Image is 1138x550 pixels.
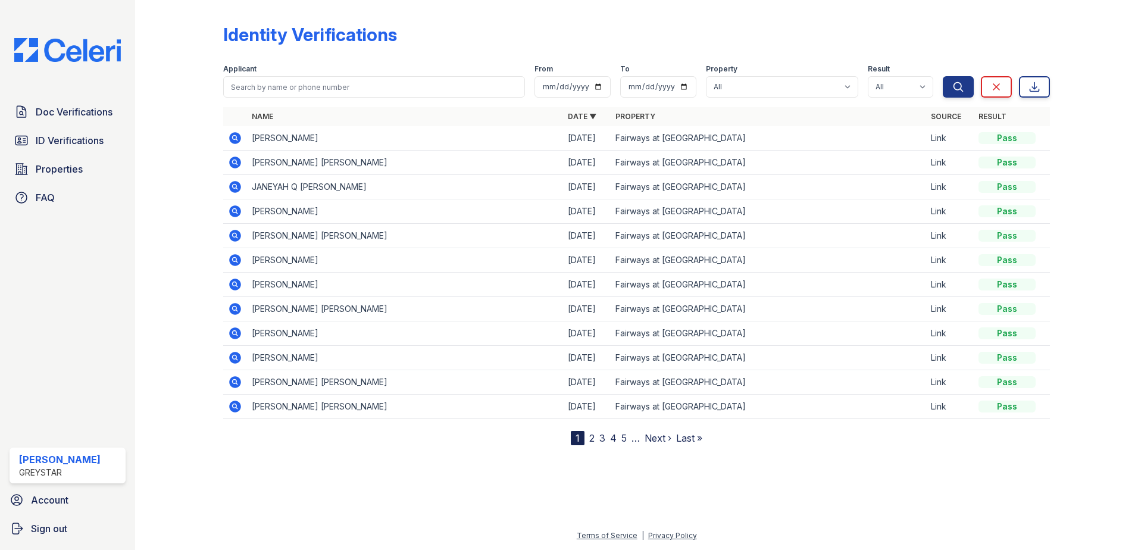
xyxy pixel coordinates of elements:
[620,64,630,74] label: To
[648,531,697,540] a: Privacy Policy
[563,175,611,199] td: [DATE]
[247,346,563,370] td: [PERSON_NAME]
[563,297,611,321] td: [DATE]
[926,224,974,248] td: Link
[978,132,1036,144] div: Pass
[978,303,1036,315] div: Pass
[611,273,927,297] td: Fairways at [GEOGRAPHIC_DATA]
[611,151,927,175] td: Fairways at [GEOGRAPHIC_DATA]
[926,175,974,199] td: Link
[611,126,927,151] td: Fairways at [GEOGRAPHIC_DATA]
[926,151,974,175] td: Link
[252,112,273,121] a: Name
[563,224,611,248] td: [DATE]
[978,254,1036,266] div: Pass
[706,64,737,74] label: Property
[926,395,974,419] td: Link
[36,133,104,148] span: ID Verifications
[868,64,890,74] label: Result
[563,370,611,395] td: [DATE]
[615,112,655,121] a: Property
[568,112,596,121] a: Date ▼
[978,112,1006,121] a: Result
[10,157,126,181] a: Properties
[611,395,927,419] td: Fairways at [GEOGRAPHIC_DATA]
[247,273,563,297] td: [PERSON_NAME]
[926,346,974,370] td: Link
[978,181,1036,193] div: Pass
[978,230,1036,242] div: Pass
[978,376,1036,388] div: Pass
[247,370,563,395] td: [PERSON_NAME] [PERSON_NAME]
[611,346,927,370] td: Fairways at [GEOGRAPHIC_DATA]
[31,521,67,536] span: Sign out
[926,126,974,151] td: Link
[563,248,611,273] td: [DATE]
[36,105,112,119] span: Doc Verifications
[31,493,68,507] span: Account
[19,452,101,467] div: [PERSON_NAME]
[926,297,974,321] td: Link
[571,431,584,445] div: 1
[534,64,553,74] label: From
[5,488,130,512] a: Account
[611,248,927,273] td: Fairways at [GEOGRAPHIC_DATA]
[223,76,525,98] input: Search by name or phone number
[611,370,927,395] td: Fairways at [GEOGRAPHIC_DATA]
[563,395,611,419] td: [DATE]
[36,190,55,205] span: FAQ
[5,517,130,540] a: Sign out
[978,327,1036,339] div: Pass
[36,162,83,176] span: Properties
[223,64,257,74] label: Applicant
[978,157,1036,168] div: Pass
[611,175,927,199] td: Fairways at [GEOGRAPHIC_DATA]
[610,432,617,444] a: 4
[247,199,563,224] td: [PERSON_NAME]
[19,467,101,479] div: Greystar
[611,297,927,321] td: Fairways at [GEOGRAPHIC_DATA]
[978,279,1036,290] div: Pass
[926,321,974,346] td: Link
[10,186,126,210] a: FAQ
[5,38,130,62] img: CE_Logo_Blue-a8612792a0a2168367f1c8372b55b34899dd931a85d93a1a3d3e32e68fde9ad4.png
[926,199,974,224] td: Link
[611,199,927,224] td: Fairways at [GEOGRAPHIC_DATA]
[247,151,563,175] td: [PERSON_NAME] [PERSON_NAME]
[926,248,974,273] td: Link
[931,112,961,121] a: Source
[10,129,126,152] a: ID Verifications
[247,321,563,346] td: [PERSON_NAME]
[223,24,397,45] div: Identity Verifications
[563,151,611,175] td: [DATE]
[621,432,627,444] a: 5
[247,248,563,273] td: [PERSON_NAME]
[563,346,611,370] td: [DATE]
[247,126,563,151] td: [PERSON_NAME]
[577,531,637,540] a: Terms of Service
[10,100,126,124] a: Doc Verifications
[563,199,611,224] td: [DATE]
[645,432,671,444] a: Next ›
[926,370,974,395] td: Link
[563,273,611,297] td: [DATE]
[247,395,563,419] td: [PERSON_NAME] [PERSON_NAME]
[642,531,644,540] div: |
[611,321,927,346] td: Fairways at [GEOGRAPHIC_DATA]
[676,432,702,444] a: Last »
[563,126,611,151] td: [DATE]
[611,224,927,248] td: Fairways at [GEOGRAPHIC_DATA]
[247,175,563,199] td: JANEYAH Q [PERSON_NAME]
[247,297,563,321] td: [PERSON_NAME] [PERSON_NAME]
[247,224,563,248] td: [PERSON_NAME] [PERSON_NAME]
[563,321,611,346] td: [DATE]
[631,431,640,445] span: …
[978,352,1036,364] div: Pass
[978,205,1036,217] div: Pass
[978,401,1036,412] div: Pass
[589,432,595,444] a: 2
[599,432,605,444] a: 3
[926,273,974,297] td: Link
